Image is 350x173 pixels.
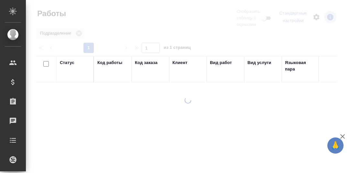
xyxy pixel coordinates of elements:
div: Вид услуги [247,59,271,66]
div: Код работы [97,59,122,66]
div: Статус [60,59,74,66]
div: Языковая пара [285,59,316,72]
div: Код заказа [135,59,158,66]
span: 🙏 [330,139,341,152]
div: Вид работ [210,59,232,66]
button: 🙏 [327,137,344,154]
div: Клиент [172,59,187,66]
